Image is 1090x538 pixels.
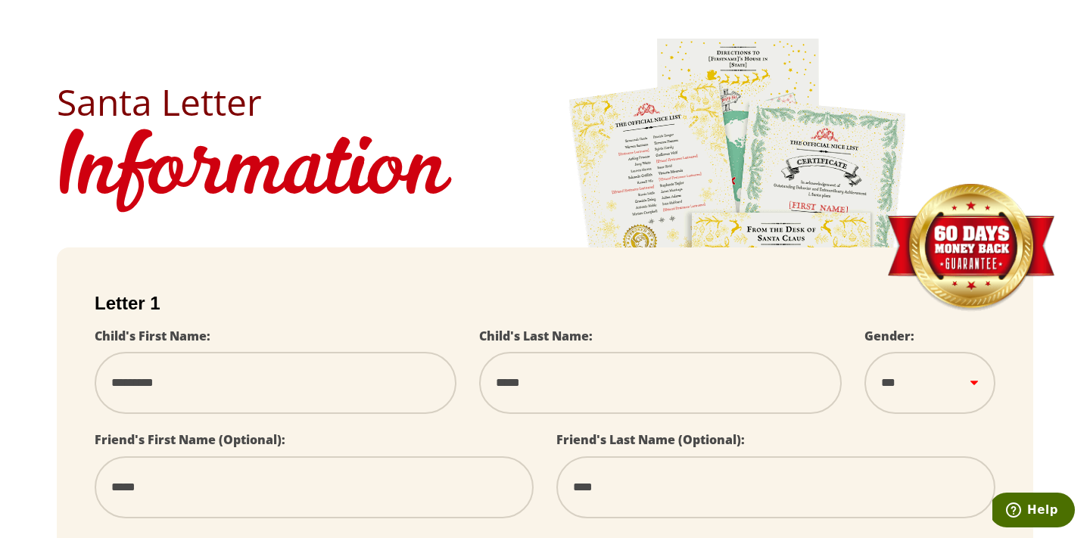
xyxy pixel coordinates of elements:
[992,493,1075,530] iframe: Opens a widget where you can find more information
[479,328,593,344] label: Child's Last Name:
[886,183,1056,313] img: Money Back Guarantee
[95,328,210,344] label: Child's First Name:
[95,431,285,448] label: Friend's First Name (Optional):
[57,120,1033,225] h1: Information
[95,293,995,314] h2: Letter 1
[57,84,1033,120] h2: Santa Letter
[864,328,914,344] label: Gender:
[556,431,745,448] label: Friend's Last Name (Optional):
[568,36,908,459] img: letters.png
